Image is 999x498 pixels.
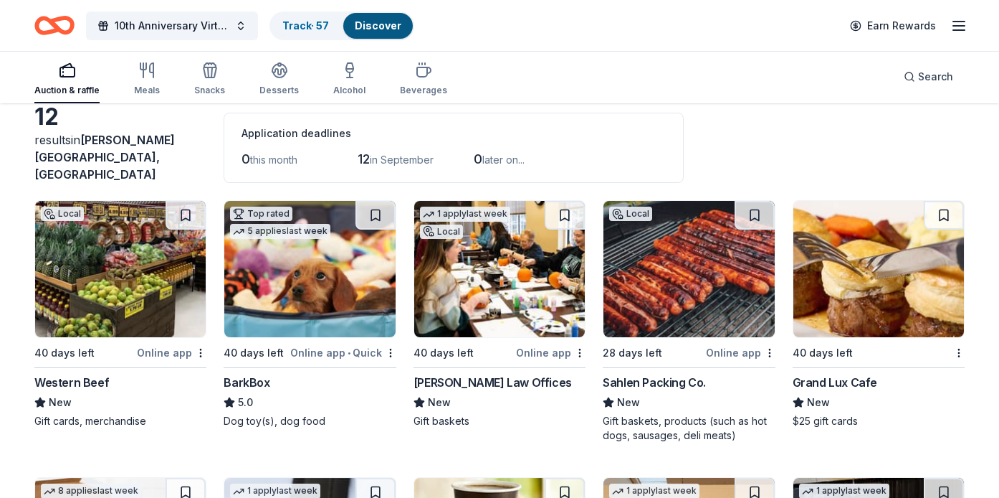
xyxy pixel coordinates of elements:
[194,85,225,96] div: Snacks
[892,62,965,91] button: Search
[918,68,953,85] span: Search
[34,344,95,362] div: 40 days left
[414,344,474,362] div: 40 days left
[282,19,329,32] a: Track· 57
[230,207,292,221] div: Top rated
[807,394,830,411] span: New
[34,374,109,391] div: Western Beef
[34,9,75,42] a: Home
[134,85,160,96] div: Meals
[841,13,945,39] a: Earn Rewards
[420,225,463,239] div: Local
[617,394,640,411] span: New
[224,344,284,362] div: 40 days left
[34,133,175,182] span: in
[474,151,482,166] span: 0
[41,207,84,221] div: Local
[34,56,100,103] button: Auction & raffle
[34,85,100,96] div: Auction & raffle
[706,344,775,362] div: Online app
[414,374,572,391] div: [PERSON_NAME] Law Offices
[793,374,877,391] div: Grand Lux Cafe
[516,344,585,362] div: Online app
[250,154,297,166] span: this month
[355,19,401,32] a: Discover
[115,17,229,34] span: 10th Anniversary Virtual Gala
[242,125,666,142] div: Application deadlines
[793,200,965,428] a: Image for Grand Lux Cafe40 days leftGrand Lux CafeNew$25 gift cards
[358,151,370,166] span: 12
[603,414,775,443] div: Gift baskets, products (such as hot dogs, sausages, deli meats)
[290,344,396,362] div: Online app Quick
[428,394,451,411] span: New
[34,131,206,183] div: results
[230,224,330,239] div: 5 applies last week
[224,414,396,428] div: Dog toy(s), dog food
[603,374,706,391] div: Sahlen Packing Co.
[370,154,434,166] span: in September
[414,201,585,337] img: Image for William Mattar Law Offices
[793,344,853,362] div: 40 days left
[793,201,964,337] img: Image for Grand Lux Cafe
[238,394,253,411] span: 5.0
[269,11,414,40] button: Track· 57Discover
[400,85,447,96] div: Beverages
[400,56,447,103] button: Beverages
[34,414,206,428] div: Gift cards, merchandise
[793,414,965,428] div: $25 gift cards
[609,207,652,221] div: Local
[242,151,250,166] span: 0
[134,56,160,103] button: Meals
[420,207,510,222] div: 1 apply last week
[603,201,774,337] img: Image for Sahlen Packing Co.
[34,200,206,428] a: Image for Western BeefLocal40 days leftOnline appWestern BeefNewGift cards, merchandise
[137,344,206,362] div: Online app
[603,200,775,443] a: Image for Sahlen Packing Co.Local28 days leftOnline appSahlen Packing Co.NewGift baskets, product...
[414,200,585,428] a: Image for William Mattar Law Offices1 applylast weekLocal40 days leftOnline app[PERSON_NAME] Law ...
[482,154,525,166] span: later on...
[34,133,175,182] span: [PERSON_NAME][GEOGRAPHIC_DATA], [GEOGRAPHIC_DATA]
[333,85,365,96] div: Alcohol
[224,374,269,391] div: BarkBox
[259,56,299,103] button: Desserts
[49,394,72,411] span: New
[35,201,206,337] img: Image for Western Beef
[333,56,365,103] button: Alcohol
[603,344,662,362] div: 28 days left
[414,414,585,428] div: Gift baskets
[224,201,395,337] img: Image for BarkBox
[348,347,350,359] span: •
[34,103,206,131] div: 12
[194,56,225,103] button: Snacks
[259,85,299,96] div: Desserts
[224,200,396,428] a: Image for BarkBoxTop rated5 applieslast week40 days leftOnline app•QuickBarkBox5.0Dog toy(s), dog...
[86,11,258,40] button: 10th Anniversary Virtual Gala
